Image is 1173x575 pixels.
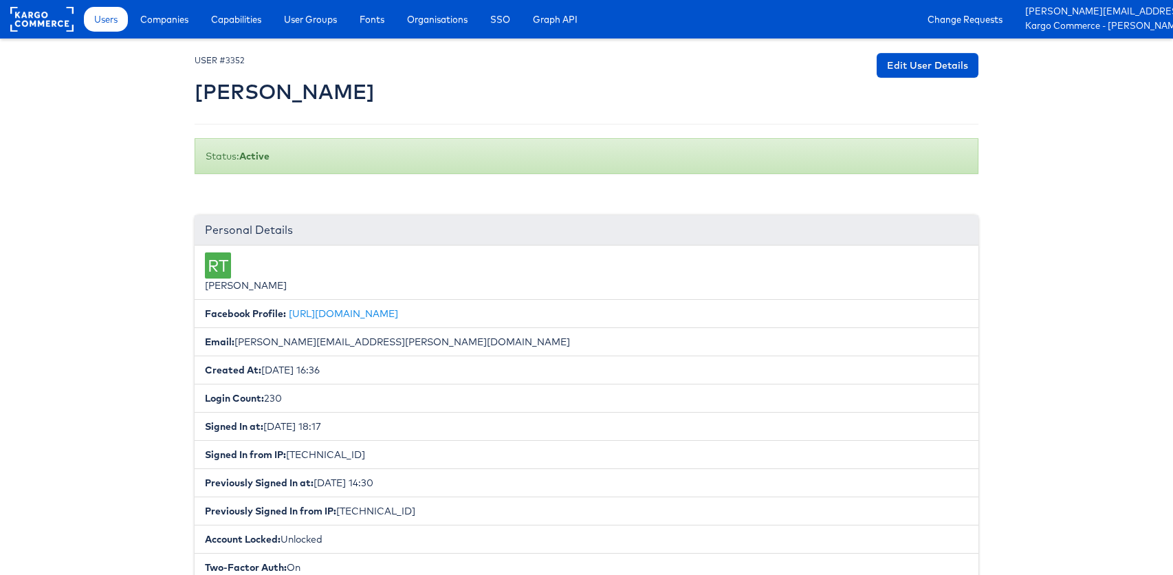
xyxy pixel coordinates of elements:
[205,336,234,348] b: Email:
[274,7,347,32] a: User Groups
[205,392,264,404] b: Login Count:
[195,525,978,554] li: Unlocked
[201,7,272,32] a: Capabilities
[1025,19,1163,34] a: Kargo Commerce - [PERSON_NAME]
[205,561,287,574] b: Two-Factor Auth:
[917,7,1013,32] a: Change Requests
[195,384,978,413] li: 230
[360,12,384,26] span: Fonts
[407,12,468,26] span: Organisations
[195,138,978,174] div: Status:
[205,307,286,320] b: Facebook Profile:
[480,7,520,32] a: SSO
[140,12,188,26] span: Companies
[195,356,978,384] li: [DATE] 16:36
[284,12,337,26] span: User Groups
[195,215,978,246] div: Personal Details
[94,12,118,26] span: Users
[211,12,261,26] span: Capabilities
[239,150,270,162] b: Active
[205,533,281,545] b: Account Locked:
[195,497,978,525] li: [TECHNICAL_ID]
[533,12,578,26] span: Graph API
[84,7,128,32] a: Users
[205,477,314,489] b: Previously Signed In at:
[205,252,231,279] div: RT
[397,7,478,32] a: Organisations
[195,440,978,469] li: [TECHNICAL_ID]
[195,468,978,497] li: [DATE] 14:30
[130,7,199,32] a: Companies
[195,412,978,441] li: [DATE] 18:17
[877,53,978,78] a: Edit User Details
[490,12,510,26] span: SSO
[195,80,375,103] h2: [PERSON_NAME]
[205,364,261,376] b: Created At:
[523,7,588,32] a: Graph API
[195,246,978,300] li: [PERSON_NAME]
[289,307,398,320] a: [URL][DOMAIN_NAME]
[205,505,336,517] b: Previously Signed In from IP:
[195,55,245,65] small: USER #3352
[1025,5,1163,19] a: [PERSON_NAME][EMAIL_ADDRESS][PERSON_NAME][DOMAIN_NAME]
[205,448,286,461] b: Signed In from IP:
[195,327,978,356] li: [PERSON_NAME][EMAIL_ADDRESS][PERSON_NAME][DOMAIN_NAME]
[349,7,395,32] a: Fonts
[205,420,263,433] b: Signed In at:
